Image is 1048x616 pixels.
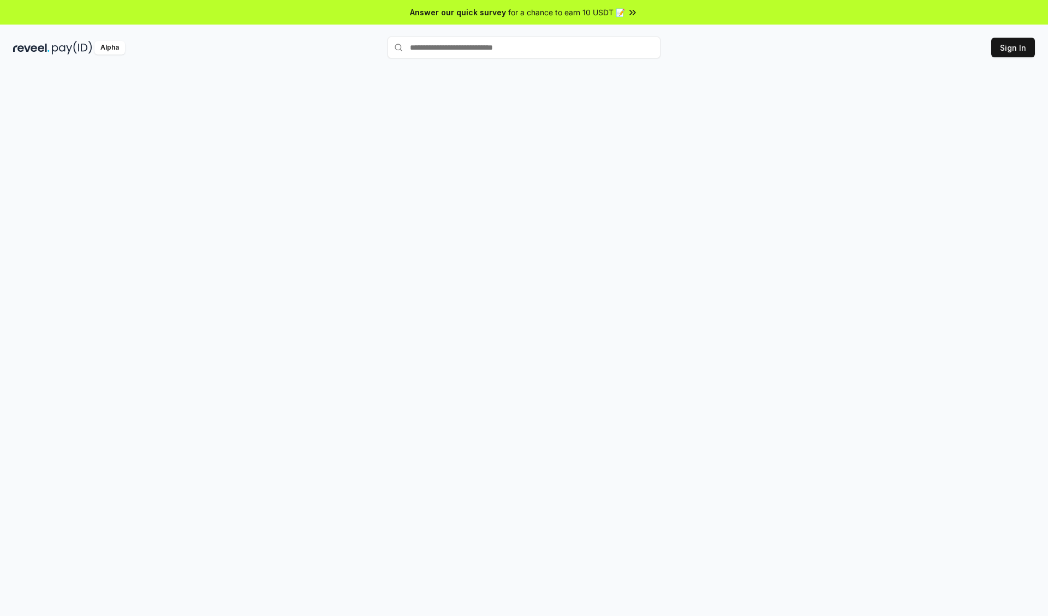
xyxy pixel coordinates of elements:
div: Alpha [94,41,125,55]
span: for a chance to earn 10 USDT 📝 [508,7,625,18]
button: Sign In [991,38,1035,57]
span: Answer our quick survey [410,7,506,18]
img: reveel_dark [13,41,50,55]
img: pay_id [52,41,92,55]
